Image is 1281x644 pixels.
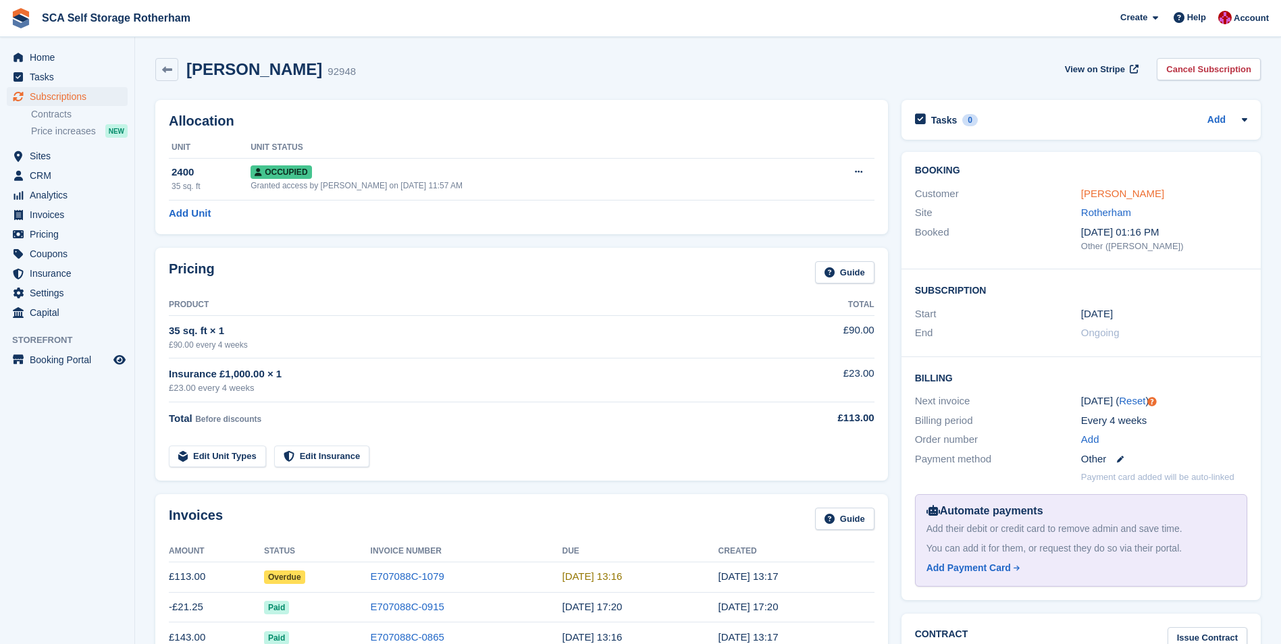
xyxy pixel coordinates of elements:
[765,410,874,426] div: £113.00
[765,315,874,358] td: £90.00
[931,114,958,126] h2: Tasks
[169,412,192,424] span: Total
[264,570,305,584] span: Overdue
[274,446,370,468] a: Edit Insurance
[562,541,718,562] th: Due
[30,146,111,165] span: Sites
[562,601,622,612] time: 2025-08-31 16:20:01 UTC
[264,541,371,562] th: Status
[1218,11,1232,24] img: Thomas Webb
[195,414,261,424] span: Before discounts
[915,205,1081,221] div: Site
[926,561,1230,575] a: Add Payment Card
[30,303,111,322] span: Capital
[105,124,128,138] div: NEW
[172,180,251,192] div: 35 sq. ft
[169,113,874,129] h2: Allocation
[915,325,1081,341] div: End
[371,631,444,643] a: E707088C-0865
[915,186,1081,202] div: Customer
[169,206,211,221] a: Add Unit
[169,367,765,382] div: Insurance £1,000.00 × 1
[765,358,874,402] td: £23.00
[169,562,264,592] td: £113.00
[11,8,31,28] img: stora-icon-8386f47178a22dfd0bd8f6a31ec36ba5ce8667c1dd55bd0f319d3a0aa187defe.svg
[1081,471,1234,484] p: Payment card added will be auto-linked
[169,446,266,468] a: Edit Unit Types
[7,68,128,86] a: menu
[36,7,196,29] a: SCA Self Storage Rotherham
[1119,395,1145,406] a: Reset
[926,503,1236,519] div: Automate payments
[31,125,96,138] span: Price increases
[7,205,128,224] a: menu
[562,570,622,582] time: 2025-09-20 12:16:50 UTC
[251,180,801,192] div: Granted access by [PERSON_NAME] on [DATE] 11:57 AM
[30,166,111,185] span: CRM
[169,261,215,284] h2: Pricing
[31,108,128,121] a: Contracts
[1081,327,1120,338] span: Ongoing
[1060,58,1141,80] a: View on Stripe
[7,166,128,185] a: menu
[718,631,779,643] time: 2025-08-22 12:17:48 UTC
[7,87,128,106] a: menu
[371,570,444,582] a: E707088C-1079
[30,264,111,283] span: Insurance
[926,522,1236,536] div: Add their debit or credit card to remove admin and save time.
[815,261,874,284] a: Guide
[7,303,128,322] a: menu
[30,284,111,302] span: Settings
[1157,58,1261,80] a: Cancel Subscription
[251,165,311,179] span: Occupied
[7,146,128,165] a: menu
[1081,188,1164,199] a: [PERSON_NAME]
[111,352,128,368] a: Preview store
[169,592,264,622] td: -£21.25
[186,60,322,78] h2: [PERSON_NAME]
[1120,11,1147,24] span: Create
[30,225,111,244] span: Pricing
[915,225,1081,253] div: Booked
[718,570,779,582] time: 2025-09-19 12:17:51 UTC
[328,64,356,80] div: 92948
[169,541,264,562] th: Amount
[1207,113,1226,128] a: Add
[926,541,1236,556] div: You can add it for them, or request they do so via their portal.
[30,48,111,67] span: Home
[915,452,1081,467] div: Payment method
[169,323,765,339] div: 35 sq. ft × 1
[562,631,622,643] time: 2025-08-23 12:16:50 UTC
[371,601,444,612] a: E707088C-0915
[30,87,111,106] span: Subscriptions
[169,508,223,530] h2: Invoices
[264,601,289,614] span: Paid
[1081,207,1131,218] a: Rotherham
[7,264,128,283] a: menu
[1081,394,1247,409] div: [DATE] ( )
[1146,396,1158,408] div: Tooltip anchor
[1081,306,1113,322] time: 2025-06-27 00:00:00 UTC
[30,350,111,369] span: Booking Portal
[12,333,134,347] span: Storefront
[169,339,765,351] div: £90.00 every 4 weeks
[7,350,128,369] a: menu
[815,508,874,530] a: Guide
[915,371,1247,384] h2: Billing
[169,137,251,159] th: Unit
[7,48,128,67] a: menu
[172,165,251,180] div: 2400
[169,294,765,316] th: Product
[1081,413,1247,429] div: Every 4 weeks
[169,381,765,395] div: £23.00 every 4 weeks
[7,225,128,244] a: menu
[926,561,1011,575] div: Add Payment Card
[1081,225,1247,240] div: [DATE] 01:16 PM
[915,394,1081,409] div: Next invoice
[962,114,978,126] div: 0
[31,124,128,138] a: Price increases NEW
[915,432,1081,448] div: Order number
[30,68,111,86] span: Tasks
[30,205,111,224] span: Invoices
[7,244,128,263] a: menu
